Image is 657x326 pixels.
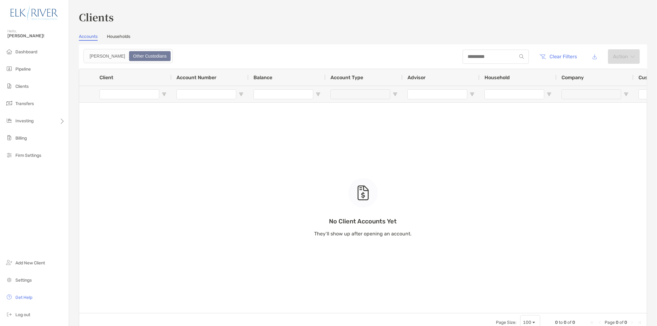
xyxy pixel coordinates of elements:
img: input icon [519,54,524,59]
div: Next Page [630,320,635,325]
button: Clear Filters [535,50,582,63]
div: segmented control [83,49,173,63]
span: Log out [15,312,30,317]
img: dashboard icon [6,48,13,55]
span: Investing [15,118,34,124]
a: Accounts [79,34,98,41]
p: They’ll show up after opening an account. [314,230,412,238]
img: transfers icon [6,100,13,107]
img: get-help icon [6,293,13,301]
img: logout icon [6,311,13,318]
img: investing icon [6,117,13,124]
span: to [559,320,563,325]
span: Transfers [15,101,34,106]
img: add_new_client icon [6,259,13,266]
span: [PERSON_NAME]! [7,33,65,39]
span: 0 [624,320,627,325]
span: Dashboard [15,49,37,55]
img: clients icon [6,82,13,90]
span: of [567,320,571,325]
button: Actionarrow [608,49,640,64]
span: 0 [572,320,575,325]
h3: Clients [79,10,647,24]
div: Previous Page [597,320,602,325]
img: arrow [631,55,635,58]
span: Page [605,320,615,325]
img: empty state icon [357,185,369,200]
span: of [619,320,623,325]
div: Last Page [637,320,642,325]
div: Other Custodians [130,52,170,60]
a: Households [107,34,130,41]
img: Zoe Logo [7,2,61,25]
span: Settings [15,278,32,283]
div: 100 [523,320,531,325]
img: settings icon [6,276,13,283]
span: Get Help [15,295,32,300]
span: Add New Client [15,260,45,266]
span: Firm Settings [15,153,41,158]
span: 0 [555,320,558,325]
img: billing icon [6,134,13,141]
span: 0 [616,320,618,325]
img: firm-settings icon [6,151,13,159]
span: Clients [15,84,29,89]
div: First Page [590,320,595,325]
div: Page Size: [496,320,517,325]
img: pipeline icon [6,65,13,72]
span: 0 [564,320,566,325]
span: Billing [15,136,27,141]
span: Pipeline [15,67,31,72]
p: No Client Accounts Yet [314,218,412,225]
div: Zoe [86,52,128,60]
